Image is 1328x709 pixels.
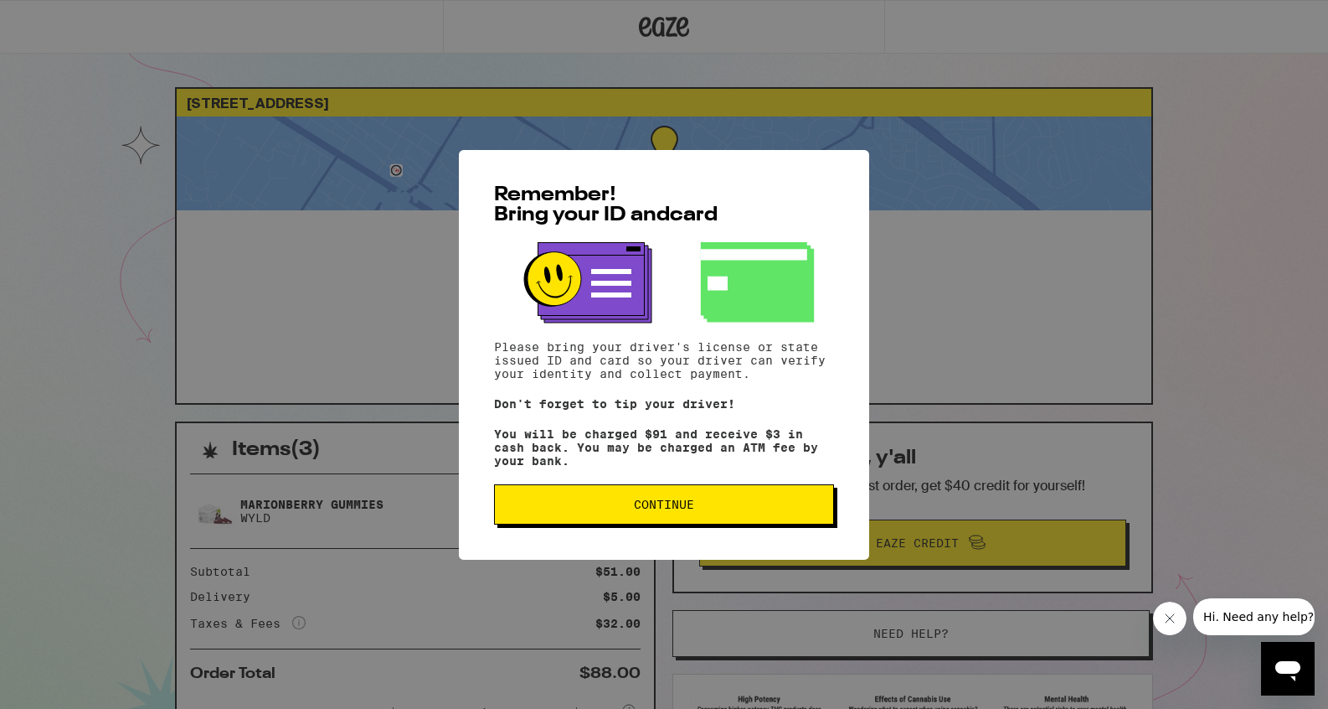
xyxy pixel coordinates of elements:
p: Don't forget to tip your driver! [494,397,834,411]
span: Remember! Bring your ID and card [494,185,718,225]
button: Continue [494,484,834,525]
iframe: Message from company [1193,598,1315,635]
p: Please bring your driver's license or state issued ID and card so your driver can verify your ide... [494,340,834,380]
span: Continue [634,499,694,510]
iframe: Button to launch messaging window [1261,642,1315,696]
iframe: Close message [1153,602,1186,635]
p: You will be charged $91 and receive $3 in cash back. You may be charged an ATM fee by your bank. [494,427,834,468]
